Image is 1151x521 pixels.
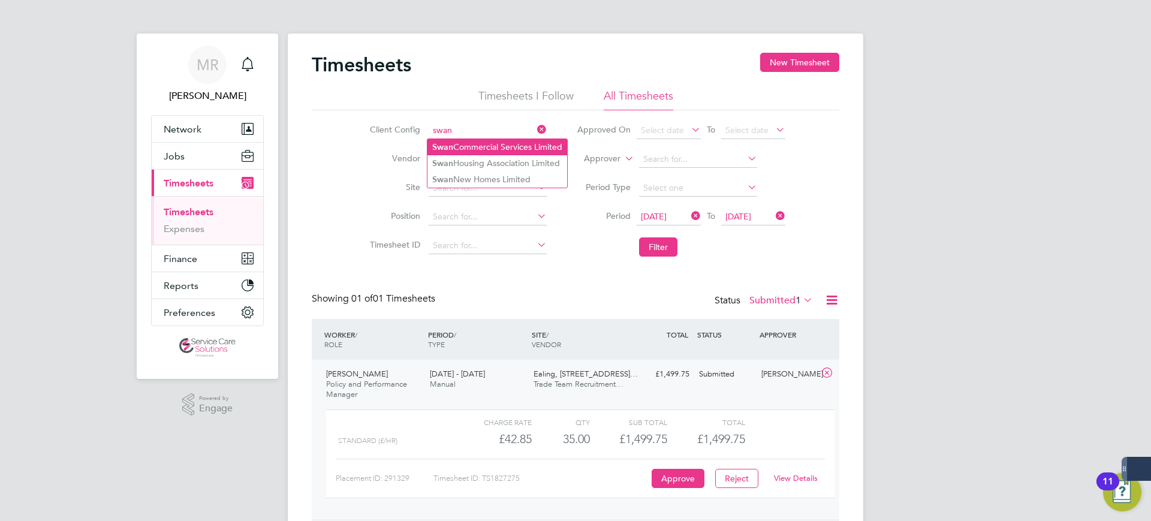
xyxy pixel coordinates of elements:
[366,239,420,250] label: Timesheet ID
[321,324,425,355] div: WORKER
[137,34,278,379] nav: Main navigation
[604,89,673,110] li: All Timesheets
[355,330,357,339] span: /
[429,122,547,139] input: Search for...
[433,469,649,488] div: Timesheet ID: TS1827275
[432,174,453,185] b: Swan
[715,469,758,488] button: Reject
[652,469,704,488] button: Approve
[532,339,561,349] span: VENDOR
[366,210,420,221] label: Position
[641,211,667,222] span: [DATE]
[577,124,631,135] label: Approved On
[567,153,620,165] label: Approver
[590,415,667,429] div: Sub Total
[429,209,547,225] input: Search for...
[326,369,388,379] span: [PERSON_NAME]
[774,473,818,483] a: View Details
[639,180,757,197] input: Select one
[532,415,590,429] div: QTY
[703,208,719,224] span: To
[366,182,420,192] label: Site
[454,415,532,429] div: Charge rate
[179,338,236,357] img: servicecare-logo-retina.png
[1103,473,1141,511] button: Open Resource Center, 11 new notifications
[532,429,590,449] div: 35.00
[338,436,397,445] span: Standard (£/HR)
[590,429,667,449] div: £1,499.75
[152,272,263,299] button: Reports
[164,307,215,318] span: Preferences
[534,369,638,379] span: Ealing, [STREET_ADDRESS]…
[425,324,529,355] div: PERIOD
[430,369,485,379] span: [DATE] - [DATE]
[639,151,757,168] input: Search for...
[694,365,757,384] div: Submitted
[715,293,815,309] div: Status
[164,223,204,234] a: Expenses
[757,324,819,345] div: APPROVER
[164,253,197,264] span: Finance
[725,211,751,222] span: [DATE]
[151,46,264,103] a: MR[PERSON_NAME]
[164,280,198,291] span: Reports
[326,379,407,399] span: Policy and Performance Manager
[336,469,433,488] div: Placement ID: 291329
[577,210,631,221] label: Period
[639,237,677,257] button: Filter
[151,338,264,357] a: Go to home page
[725,125,769,135] span: Select date
[641,125,684,135] span: Select date
[152,299,263,326] button: Preferences
[703,122,719,137] span: To
[760,53,839,72] button: New Timesheet
[430,379,456,389] span: Manual
[152,170,263,196] button: Timesheets
[757,365,819,384] div: [PERSON_NAME]
[312,293,438,305] div: Showing
[427,171,567,188] li: New Homes Limited
[152,116,263,142] button: Network
[667,415,745,429] div: Total
[749,294,813,306] label: Submitted
[312,53,411,77] h2: Timesheets
[366,124,420,135] label: Client Config
[351,293,373,305] span: 01 of
[429,237,547,254] input: Search for...
[454,429,532,449] div: £42.85
[796,294,801,306] span: 1
[152,143,263,169] button: Jobs
[432,158,453,168] b: Swan
[454,330,456,339] span: /
[428,339,445,349] span: TYPE
[164,177,213,189] span: Timesheets
[427,155,567,171] li: Housing Association Limited
[427,139,567,155] li: Commercial Services Limited
[694,324,757,345] div: STATUS
[351,293,435,305] span: 01 Timesheets
[546,330,549,339] span: /
[152,245,263,272] button: Finance
[529,324,632,355] div: SITE
[164,150,185,162] span: Jobs
[632,365,694,384] div: £1,499.75
[478,89,574,110] li: Timesheets I Follow
[667,330,688,339] span: TOTAL
[164,206,213,218] a: Timesheets
[534,379,623,389] span: Trade Team Recruitment…
[182,393,233,416] a: Powered byEngage
[152,196,263,245] div: Timesheets
[199,403,233,414] span: Engage
[697,432,745,446] span: £1,499.75
[432,142,453,152] b: Swan
[199,393,233,403] span: Powered by
[324,339,342,349] span: ROLE
[577,182,631,192] label: Period Type
[1102,481,1113,497] div: 11
[164,124,201,135] span: Network
[151,89,264,103] span: Matt Robson
[197,57,219,73] span: MR
[366,153,420,164] label: Vendor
